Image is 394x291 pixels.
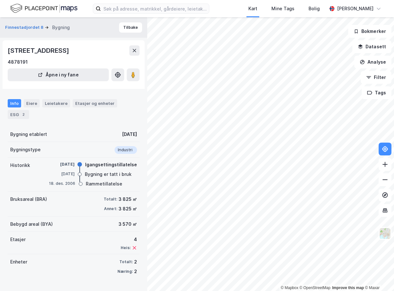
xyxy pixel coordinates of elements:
iframe: Chat Widget [362,260,394,291]
a: OpenStreetMap [300,286,331,290]
div: Næring: [117,269,133,274]
div: Bebygd areal (BYA) [10,220,53,228]
div: 2 [134,268,137,275]
div: Totalt: [119,259,133,264]
div: Rammetillatelse [86,180,122,188]
div: 2 [134,258,137,266]
div: Bygning [52,24,70,31]
div: Bolig [309,5,320,12]
div: 3 570 ㎡ [118,220,137,228]
div: Igangsettingstillatelse [85,161,137,169]
button: Finnestadjordet 8 [5,24,45,31]
img: logo.f888ab2527a4732fd821a326f86c7f29.svg [10,3,77,14]
button: Bokmerker [348,25,391,38]
div: [STREET_ADDRESS] [8,45,70,56]
div: ESG [8,110,29,119]
div: Etasjer og enheter [75,100,115,106]
div: Info [8,99,21,107]
div: Eiere [24,99,40,107]
div: Bruksareal (BRA) [10,195,47,203]
div: Annet: [104,206,117,211]
div: Enheter [10,258,27,266]
div: [PERSON_NAME] [337,5,374,12]
button: Tags [362,86,391,99]
div: Historikk [10,161,30,169]
div: Totalt: [104,197,117,202]
div: 4 [121,236,137,243]
a: Mapbox [281,286,298,290]
button: Åpne i ny fane [8,68,109,81]
div: 18. des. 2006 [49,181,76,186]
div: Bygning er tatt i bruk [85,170,132,178]
input: Søk på adresse, matrikkel, gårdeiere, leietakere eller personer [101,4,209,13]
div: 4878191 [8,58,28,66]
button: Filter [361,71,391,84]
div: [DATE] [122,130,137,138]
button: Tilbake [119,22,142,33]
a: Improve this map [332,286,364,290]
div: Bygning etablert [10,130,47,138]
div: 3 825 ㎡ [118,205,137,213]
div: [DATE] [49,171,75,177]
button: Datasett [352,40,391,53]
div: Etasjer [10,236,26,243]
div: [DATE] [49,161,75,167]
div: Bygningstype [10,146,41,153]
div: Mine Tags [271,5,294,12]
div: Leietakere [42,99,70,107]
div: Kontrollprogram for chat [362,260,394,291]
button: Analyse [354,56,391,68]
div: Heis: [121,245,131,250]
div: Kart [248,5,257,12]
div: 3 825 ㎡ [118,195,137,203]
img: Z [379,227,391,240]
div: 2 [20,111,27,118]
